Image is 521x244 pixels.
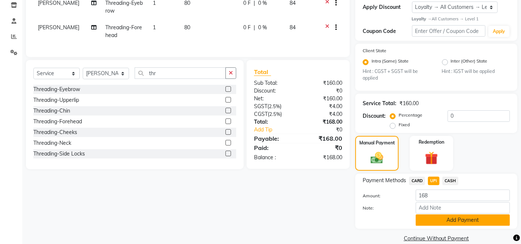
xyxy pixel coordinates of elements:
span: | [254,24,255,31]
div: ( ) [248,110,298,118]
div: Total: [248,118,298,126]
img: _cash.svg [367,151,387,165]
label: Intra (Same) State [372,58,409,67]
span: Threading-Forehead [105,24,142,39]
div: Threading-Side Locks [33,150,85,158]
div: ₹160.00 [298,79,348,87]
label: Note: [357,205,410,211]
strong: Loyalty → [412,16,432,21]
div: Threading-Chin [33,107,70,115]
div: Balance : [248,154,298,161]
span: [PERSON_NAME] [38,24,79,31]
div: Net: [248,95,298,103]
label: Percentage [399,112,422,118]
div: Sub Total: [248,79,298,87]
div: ₹160.00 [399,100,419,107]
span: 2.5% [269,111,280,117]
div: Threading-Upperlip [33,96,79,104]
span: CGST [254,111,268,117]
span: 80 [184,24,190,31]
div: Paid: [248,143,298,152]
div: ₹0 [298,87,348,95]
span: CASH [442,177,458,185]
div: ₹168.00 [298,118,348,126]
div: Threading-Cheeks [33,128,77,136]
input: Search or Scan [135,67,226,79]
button: Apply [488,26,510,37]
div: Payable: [248,134,298,143]
div: ₹4.00 [298,110,348,118]
div: ₹4.00 [298,103,348,110]
small: Hint : CGST + SGST will be applied [363,68,431,82]
div: ( ) [248,103,298,110]
button: Add Payment [416,214,510,226]
span: SGST [254,103,267,110]
span: Total [254,68,271,76]
a: Add Tip [248,126,306,134]
label: Inter (Other) State [451,58,488,67]
input: Amount [416,190,510,201]
label: Client State [363,47,386,54]
img: _gift.svg [421,150,442,166]
span: UPI [428,177,439,185]
small: Hint : IGST will be applied [442,68,510,75]
div: ₹168.00 [298,134,348,143]
label: Amount: [357,193,410,199]
input: Add Note [416,202,510,214]
div: Service Total: [363,100,396,107]
div: ₹160.00 [298,95,348,103]
div: Threading-Forehead [33,118,82,126]
span: Payment Methods [363,177,406,184]
label: Fixed [399,121,410,128]
a: Continue Without Payment [357,235,516,243]
div: All Customers → Level 1 [412,16,510,22]
div: Coupon Code [363,27,412,35]
div: Threading-Neck [33,139,71,147]
span: 0 F [243,24,251,31]
span: 1 [153,24,156,31]
input: Enter Offer / Coupon Code [412,25,485,37]
label: Manual Payment [359,140,395,146]
div: Threading-Eyebrow [33,86,80,93]
div: Apply Discount [363,3,412,11]
div: Discount: [248,87,298,95]
div: Discount: [363,112,386,120]
div: ₹0 [307,126,348,134]
label: Redemption [419,139,444,146]
span: 84 [290,24,296,31]
span: CARD [409,177,425,185]
div: ₹168.00 [298,154,348,161]
span: 2.5% [269,103,280,109]
span: 0 % [258,24,267,31]
div: ₹0 [298,143,348,152]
